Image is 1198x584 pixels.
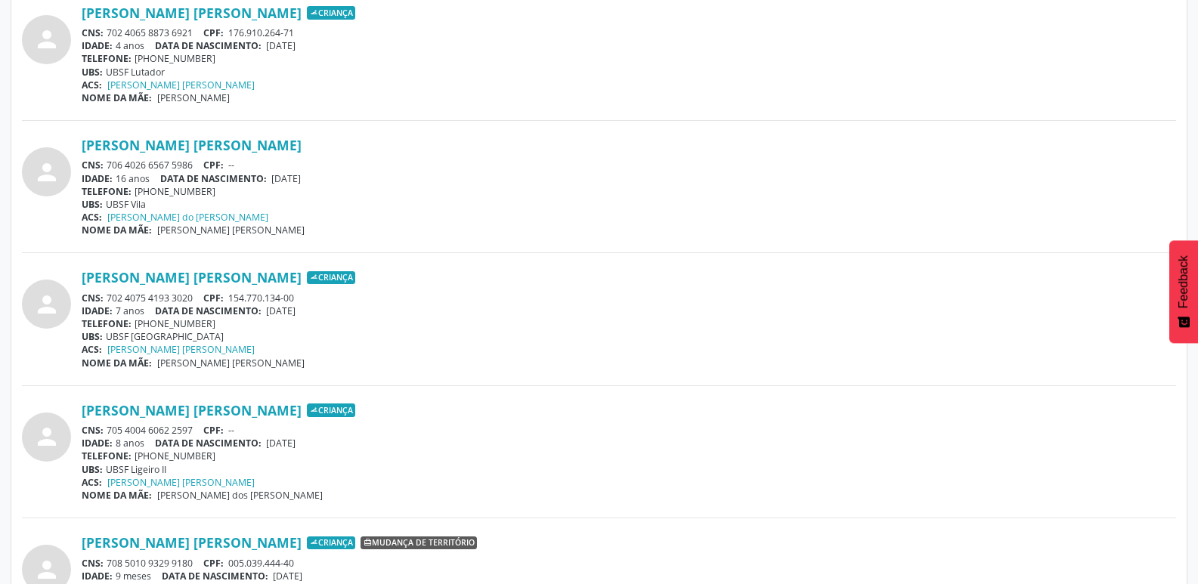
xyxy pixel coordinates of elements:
div: UBSF Lutador [82,66,1176,79]
span: UBS: [82,330,103,343]
span: TELEFONE: [82,52,132,65]
span: CPF: [203,557,224,570]
span: -- [228,424,234,437]
span: ACS: [82,79,102,91]
span: -- [228,159,234,171]
i: person [33,556,60,583]
span: [PERSON_NAME] [PERSON_NAME] [157,357,305,369]
span: IDADE: [82,39,113,52]
div: [PHONE_NUMBER] [82,317,1176,330]
div: UBSF Vila [82,198,1176,211]
div: 702 4065 8873 6921 [82,26,1176,39]
span: IDADE: [82,437,113,450]
span: CNS: [82,292,104,304]
span: [DATE] [266,39,296,52]
span: IDADE: [82,570,113,582]
span: UBS: [82,198,103,211]
span: Mudança de território [361,536,477,550]
span: TELEFONE: [82,317,132,330]
div: [PHONE_NUMBER] [82,185,1176,198]
span: Feedback [1177,255,1190,308]
i: person [33,159,60,186]
span: [DATE] [266,437,296,450]
span: Criança [307,536,355,550]
span: CPF: [203,424,224,437]
div: UBSF [GEOGRAPHIC_DATA] [82,330,1176,343]
span: UBS: [82,66,103,79]
span: ACS: [82,211,102,224]
div: 708 5010 9329 9180 [82,557,1176,570]
i: person [33,423,60,450]
div: 8 anos [82,437,1176,450]
span: ACS: [82,343,102,356]
span: NOME DA MÃE: [82,357,152,369]
i: person [33,291,60,318]
span: Criança [307,6,355,20]
span: CPF: [203,292,224,304]
div: [PHONE_NUMBER] [82,52,1176,65]
span: TELEFONE: [82,185,132,198]
span: [DATE] [271,172,301,185]
span: [DATE] [273,570,302,582]
span: [PERSON_NAME] dos [PERSON_NAME] [157,489,323,502]
a: [PERSON_NAME] [PERSON_NAME] [107,476,255,489]
div: [PHONE_NUMBER] [82,450,1176,462]
span: IDADE: [82,304,113,317]
span: Criança [307,403,355,417]
span: 005.039.444-40 [228,557,294,570]
span: [PERSON_NAME] [PERSON_NAME] [157,224,305,236]
div: 7 anos [82,304,1176,317]
span: [DATE] [266,304,296,317]
div: 702 4075 4193 3020 [82,292,1176,304]
span: UBS: [82,463,103,476]
span: NOME DA MÃE: [82,224,152,236]
a: [PERSON_NAME] [PERSON_NAME] [107,79,255,91]
span: 154.770.134-00 [228,292,294,304]
a: [PERSON_NAME] [PERSON_NAME] [107,343,255,356]
span: ACS: [82,476,102,489]
a: [PERSON_NAME] [PERSON_NAME] [82,534,302,551]
span: DATA DE NASCIMENTO: [162,570,268,582]
span: DATA DE NASCIMENTO: [155,304,262,317]
span: CPF: [203,26,224,39]
span: CNS: [82,159,104,171]
div: 4 anos [82,39,1176,52]
button: Feedback - Mostrar pesquisa [1169,240,1198,343]
span: [PERSON_NAME] [157,91,230,104]
span: NOME DA MÃE: [82,91,152,104]
div: UBSF Ligeiro II [82,463,1176,476]
div: 9 meses [82,570,1176,582]
span: DATA DE NASCIMENTO: [155,39,262,52]
span: Criança [307,271,355,285]
span: CNS: [82,557,104,570]
span: NOME DA MÃE: [82,489,152,502]
span: DATA DE NASCIMENTO: [155,437,262,450]
span: 176.910.264-71 [228,26,294,39]
a: [PERSON_NAME] [PERSON_NAME] [82,5,302,21]
a: [PERSON_NAME] [PERSON_NAME] [82,402,302,419]
a: [PERSON_NAME] [PERSON_NAME] [82,137,302,153]
div: 16 anos [82,172,1176,185]
div: 706 4026 6567 5986 [82,159,1176,171]
span: DATA DE NASCIMENTO: [160,172,267,185]
span: CNS: [82,26,104,39]
span: TELEFONE: [82,450,132,462]
a: [PERSON_NAME] do [PERSON_NAME] [107,211,268,224]
span: CNS: [82,424,104,437]
a: [PERSON_NAME] [PERSON_NAME] [82,269,302,286]
span: IDADE: [82,172,113,185]
div: 705 4004 6062 2597 [82,424,1176,437]
span: CPF: [203,159,224,171]
i: person [33,26,60,53]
